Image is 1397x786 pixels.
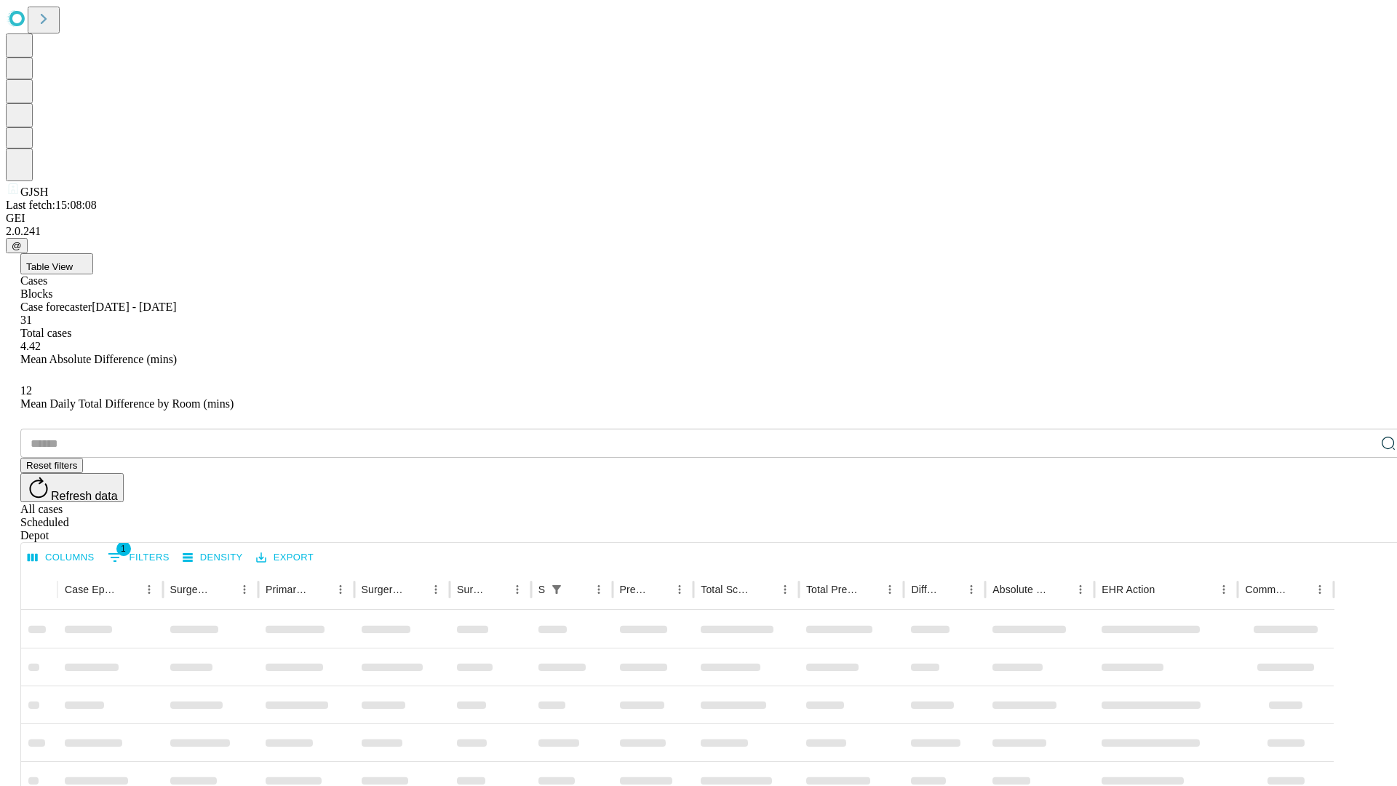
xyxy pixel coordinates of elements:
button: Refresh data [20,473,124,502]
div: Surgeon Name [170,584,212,595]
div: Predicted In Room Duration [620,584,648,595]
span: Table View [26,261,73,272]
button: Export [252,547,317,569]
button: Sort [487,579,507,600]
div: EHR Action [1102,584,1155,595]
button: @ [6,238,28,253]
button: Sort [755,579,775,600]
div: Absolute Difference [992,584,1048,595]
button: Menu [1070,579,1091,600]
span: Total cases [20,327,71,339]
button: Menu [669,579,690,600]
button: Menu [961,579,982,600]
span: GJSH [20,186,48,198]
div: GEI [6,212,1391,225]
div: 2.0.241 [6,225,1391,238]
div: Scheduled In Room Duration [538,584,545,595]
div: Comments [1245,584,1287,595]
div: Primary Service [266,584,308,595]
button: Show filters [104,546,173,569]
span: Reset filters [26,460,77,471]
button: Reset filters [20,458,83,473]
button: Menu [330,579,351,600]
button: Sort [649,579,669,600]
button: Menu [139,579,159,600]
div: Surgery Name [362,584,404,595]
span: 1 [116,541,131,556]
button: Sort [568,579,589,600]
span: 31 [20,314,32,326]
button: Sort [119,579,139,600]
button: Sort [941,579,961,600]
span: Case forecaster [20,301,92,313]
button: Menu [1310,579,1330,600]
button: Sort [405,579,426,600]
button: Show filters [546,579,567,600]
span: Last fetch: 15:08:08 [6,199,97,211]
button: Table View [20,253,93,274]
button: Sort [859,579,880,600]
span: 12 [20,384,32,397]
button: Sort [1289,579,1310,600]
span: @ [12,240,22,251]
div: Surgery Date [457,584,485,595]
button: Menu [1214,579,1234,600]
span: Mean Daily Total Difference by Room (mins) [20,397,234,410]
button: Sort [1156,579,1177,600]
button: Menu [234,579,255,600]
button: Sort [310,579,330,600]
button: Menu [589,579,609,600]
button: Sort [1050,579,1070,600]
span: [DATE] - [DATE] [92,301,176,313]
button: Menu [880,579,900,600]
button: Density [179,547,247,569]
button: Menu [507,579,528,600]
button: Menu [426,579,446,600]
div: Total Scheduled Duration [701,584,753,595]
div: Difference [911,584,939,595]
span: Refresh data [51,490,118,502]
span: Mean Absolute Difference (mins) [20,353,177,365]
button: Sort [214,579,234,600]
div: 1 active filter [546,579,567,600]
button: Select columns [24,547,98,569]
span: 4.42 [20,340,41,352]
button: Menu [775,579,795,600]
div: Case Epic Id [65,584,117,595]
div: Total Predicted Duration [806,584,859,595]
